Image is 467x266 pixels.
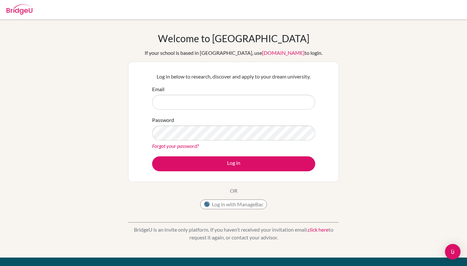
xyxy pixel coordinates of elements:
[145,49,322,57] div: If your school is based in [GEOGRAPHIC_DATA], use to login.
[152,85,164,93] label: Email
[128,226,339,241] p: BridgeU is an invite only platform. If you haven’t received your invitation email, to request it ...
[262,50,305,56] a: [DOMAIN_NAME]
[6,4,32,15] img: Bridge-U
[158,32,309,44] h1: Welcome to [GEOGRAPHIC_DATA]
[152,116,174,124] label: Password
[445,244,461,260] div: Open Intercom Messenger
[152,156,315,171] button: Log in
[200,199,267,209] button: Log in with ManageBac
[152,143,199,149] a: Forgot your password?
[308,226,329,233] a: click here
[230,187,237,195] p: OR
[152,73,315,80] p: Log in below to research, discover and apply to your dream university.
